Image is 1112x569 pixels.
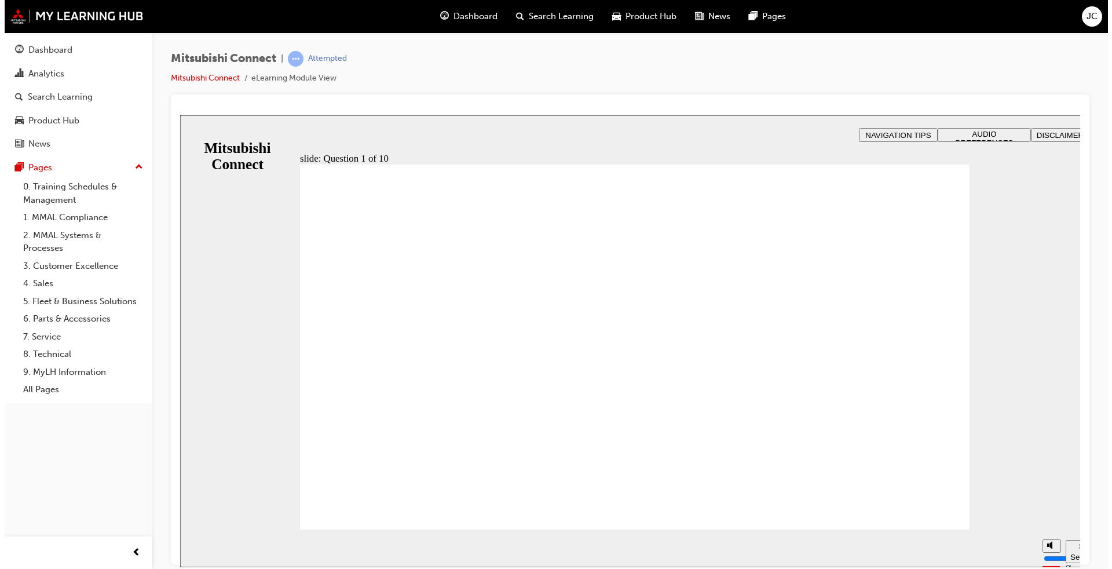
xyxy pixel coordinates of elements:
a: News [5,133,143,155]
span: pages-icon [744,9,753,24]
button: Mute (Ctrl+Alt+M) [862,424,881,437]
a: Search Learning [5,86,143,108]
button: DISCLAIMER [851,13,909,27]
a: Mitsubishi Connect [166,73,235,83]
button: Pages [5,157,143,178]
span: news-icon [690,9,699,24]
div: Settings [890,437,918,446]
a: search-iconSearch Learning [502,5,598,28]
a: guage-iconDashboard [426,5,502,28]
a: Analytics [5,63,143,85]
span: prev-icon [127,546,136,560]
a: 5. Fleet & Business Solutions [14,293,143,311]
a: 0. Training Schedules & Management [14,178,143,209]
span: NAVIGATION TIPS [685,16,751,24]
span: car-icon [608,9,616,24]
a: Dashboard [5,39,143,61]
div: Product Hub [24,114,75,127]
span: search-icon [511,9,520,24]
span: JC [1082,10,1093,23]
span: up-icon [130,160,138,175]
span: learningRecordVerb_ATTEMPT-icon [283,51,299,67]
a: 8. Technical [14,345,143,363]
a: 2. MMAL Systems & Processes [14,227,143,257]
a: car-iconProduct Hub [598,5,681,28]
a: 9. MyLH Information [14,363,143,381]
span: Search Learning [524,10,589,23]
a: 7. Service [14,328,143,346]
div: News [24,137,46,151]
span: DISCLAIMER [857,16,904,24]
button: Settings [886,425,923,448]
span: car-icon [10,116,19,126]
img: mmal [6,9,139,24]
span: Pages [758,10,781,23]
a: 3. Customer Excellence [14,257,143,275]
button: NAVIGATION TIPS [679,13,758,27]
label: Zoom to fit [886,448,909,482]
span: Product Hub [621,10,672,23]
a: 1. MMAL Compliance [14,209,143,227]
span: | [276,52,279,65]
a: 4. Sales [14,275,143,293]
span: news-icon [10,139,19,149]
div: misc controls [857,414,903,452]
span: News [704,10,726,23]
a: news-iconNews [681,5,735,28]
a: 6. Parts & Accessories [14,310,143,328]
div: Attempted [303,53,342,64]
span: AUDIO PREFERENCES [776,14,833,32]
span: guage-icon [10,45,19,56]
input: volume [864,439,938,448]
span: Dashboard [449,10,493,23]
button: JC [1077,6,1098,27]
a: pages-iconPages [735,5,791,28]
div: Pages [24,161,47,174]
div: Dashboard [24,43,68,57]
span: Mitsubishi Connect [166,52,272,65]
span: guage-icon [436,9,444,24]
div: Search Learning [23,90,88,104]
span: chart-icon [10,69,19,79]
li: eLearning Module View [247,72,332,85]
div: Analytics [24,67,60,81]
span: search-icon [10,92,19,103]
button: AUDIO PREFERENCES [758,13,851,27]
a: All Pages [14,381,143,399]
button: DashboardAnalyticsSearch LearningProduct HubNews [5,37,143,157]
span: pages-icon [10,163,19,173]
a: Product Hub [5,110,143,132]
